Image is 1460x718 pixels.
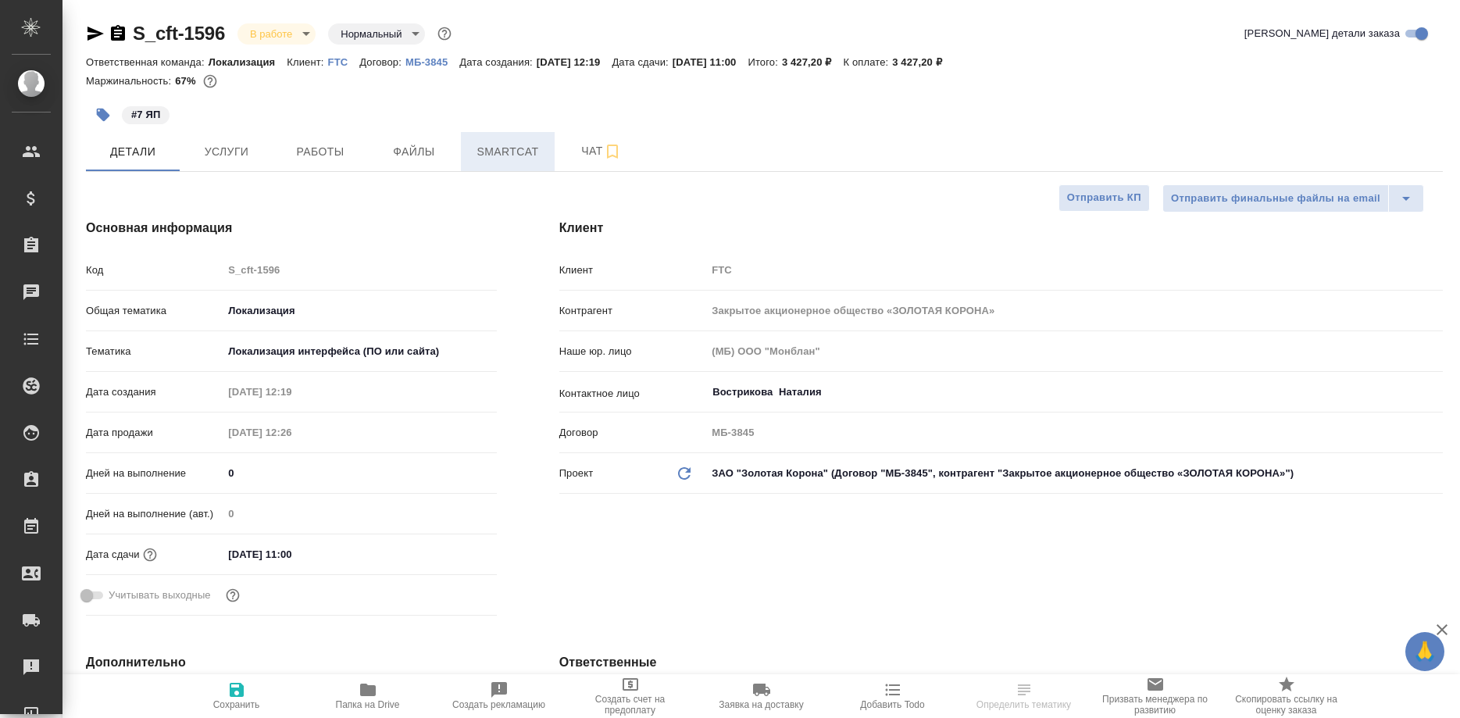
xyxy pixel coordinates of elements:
[1244,26,1400,41] span: [PERSON_NAME] детали заказа
[223,259,496,281] input: Пустое поле
[470,142,545,162] span: Smartcat
[1221,674,1352,718] button: Скопировать ссылку на оценку заказа
[86,219,497,238] h4: Основная информация
[405,55,459,68] a: МБ-3845
[1058,184,1150,212] button: Отправить КП
[245,27,297,41] button: В работе
[574,694,687,716] span: Создать счет на предоплату
[302,674,434,718] button: Папка на Drive
[696,674,827,718] button: Заявка на доставку
[86,547,140,563] p: Дата сдачи
[109,588,211,603] span: Учитывать выходные
[706,340,1443,363] input: Пустое поле
[140,545,160,565] button: Если добавить услуги и заполнить их объемом, то дата рассчитается автоматически
[827,674,958,718] button: Добавить Todo
[377,142,452,162] span: Файлы
[559,466,594,481] p: Проект
[452,699,545,710] span: Создать рекламацию
[1412,635,1438,668] span: 🙏
[131,107,160,123] p: #7 ЯП
[189,142,264,162] span: Услуги
[109,24,127,43] button: Скопировать ссылку
[175,75,199,87] p: 67%
[843,56,892,68] p: К оплате:
[133,23,225,44] a: S_cft-1596
[976,699,1071,710] span: Определить тематику
[1405,632,1444,671] button: 🙏
[459,56,536,68] p: Дата создания:
[860,699,924,710] span: Добавить Todo
[213,699,260,710] span: Сохранить
[223,585,243,605] button: Выбери, если сб и вс нужно считать рабочими днями для выполнения заказа.
[223,502,496,525] input: Пустое поле
[1434,391,1437,394] button: Open
[559,386,707,402] p: Контактное лицо
[1162,184,1389,213] button: Отправить финальные файлы на email
[706,259,1443,281] input: Пустое поле
[328,23,425,45] div: В работе
[287,56,327,68] p: Клиент:
[559,425,707,441] p: Договор
[223,421,359,444] input: Пустое поле
[1162,184,1424,213] div: split button
[892,56,954,68] p: 3 427,20 ₽
[328,56,360,68] p: FTC
[336,27,406,41] button: Нормальный
[1090,674,1221,718] button: Призвать менеджера по развитию
[223,380,359,403] input: Пустое поле
[86,56,209,68] p: Ответственная команда:
[283,142,358,162] span: Работы
[565,674,696,718] button: Создать счет на предоплату
[559,263,707,278] p: Клиент
[336,699,400,710] span: Папка на Drive
[86,344,223,359] p: Тематика
[1099,694,1212,716] span: Призвать менеджера по развитию
[86,466,223,481] p: Дней на выполнение
[782,56,844,68] p: 3 427,20 ₽
[209,56,287,68] p: Локализация
[603,142,622,161] svg: Подписаться
[86,506,223,522] p: Дней на выполнение (авт.)
[86,263,223,278] p: Код
[223,543,359,566] input: ✎ Введи что-нибудь
[86,98,120,132] button: Добавить тэг
[237,23,316,45] div: В работе
[719,699,803,710] span: Заявка на доставку
[359,56,405,68] p: Договор:
[223,338,496,365] div: Локализация интерфейса (ПО или сайта)
[537,56,612,68] p: [DATE] 12:19
[86,384,223,400] p: Дата создания
[559,653,1443,672] h4: Ответственные
[1230,694,1343,716] span: Скопировать ссылку на оценку заказа
[86,24,105,43] button: Скопировать ссылку для ЯМессенджера
[706,421,1443,444] input: Пустое поле
[559,219,1443,238] h4: Клиент
[434,674,565,718] button: Создать рекламацию
[171,674,302,718] button: Сохранить
[223,298,496,324] div: Локализация
[86,653,497,672] h4: Дополнительно
[1171,190,1380,208] span: Отправить финальные файлы на email
[434,23,455,44] button: Доп статусы указывают на важность/срочность заказа
[86,425,223,441] p: Дата продажи
[706,460,1443,487] div: ЗАО "Золотая Корона" (Договор "МБ-3845", контрагент "Закрытое акционерное общество «ЗОЛОТАЯ КОРОН...
[748,56,781,68] p: Итого:
[564,141,639,161] span: Чат
[86,75,175,87] p: Маржинальность:
[559,303,707,319] p: Контрагент
[223,462,496,484] input: ✎ Введи что-нибудь
[1067,189,1141,207] span: Отправить КП
[958,674,1090,718] button: Определить тематику
[95,142,170,162] span: Детали
[706,299,1443,322] input: Пустое поле
[86,303,223,319] p: Общая тематика
[673,56,748,68] p: [DATE] 11:00
[120,107,171,120] span: 7 ЯП
[200,71,220,91] button: 932.72 RUB;
[405,56,459,68] p: МБ-3845
[612,56,672,68] p: Дата сдачи:
[559,344,707,359] p: Наше юр. лицо
[328,55,360,68] a: FTC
